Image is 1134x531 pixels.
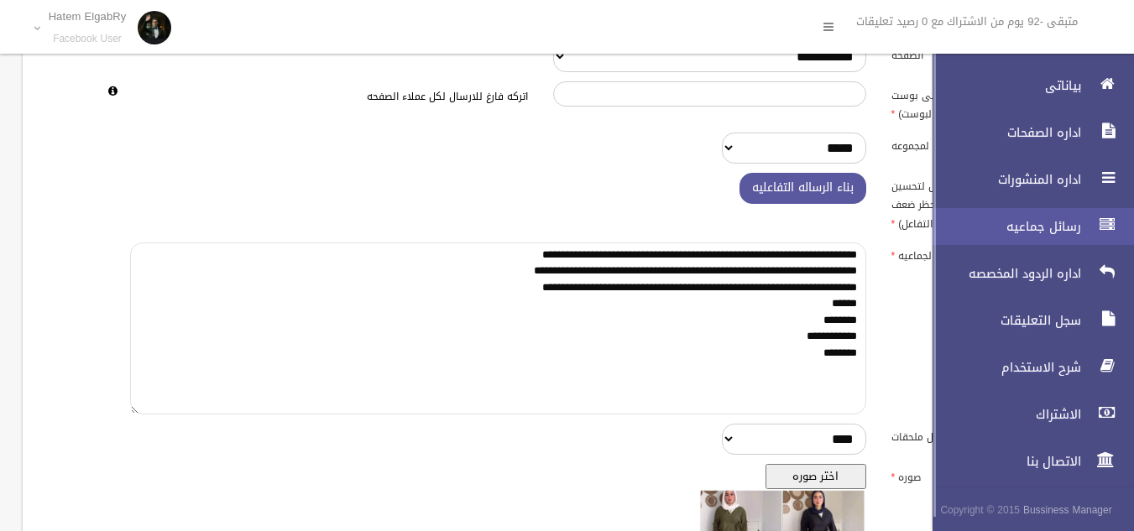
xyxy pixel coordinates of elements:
[918,312,1086,329] span: سجل التعليقات
[1023,501,1112,519] strong: Bussiness Manager
[130,91,528,102] h6: اتركه فارغ للارسال لكل عملاء الصفحه
[49,10,127,23] p: Hatem ElgabRy
[918,255,1134,292] a: اداره الردود المخصصه
[918,114,1134,151] a: اداره الصفحات
[918,67,1134,104] a: بياناتى
[766,464,866,489] button: اختر صوره
[918,443,1134,480] a: الاتصال بنا
[918,208,1134,245] a: رسائل جماعيه
[918,265,1086,282] span: اداره الردود المخصصه
[879,424,1048,447] label: ارسال ملحقات
[49,33,127,45] small: Facebook User
[918,161,1134,198] a: اداره المنشورات
[879,173,1048,233] label: رساله تفاعليه (افضل لتحسين جوده الصفحه وتجنب حظر ضعف التفاعل)
[918,302,1134,339] a: سجل التعليقات
[918,359,1086,376] span: شرح الاستخدام
[918,171,1086,188] span: اداره المنشورات
[739,173,866,204] button: بناء الرساله التفاعليه
[918,124,1086,141] span: اداره الصفحات
[879,133,1048,156] label: ارساله لمجموعه
[918,218,1086,235] span: رسائل جماعيه
[918,406,1086,423] span: الاشتراك
[879,242,1048,266] label: نص الرساله الجماعيه
[879,464,1048,487] label: صوره
[879,81,1048,123] label: ارسل للمتفاعلين على بوست محدد(رابط البوست)
[918,453,1086,470] span: الاتصال بنا
[940,501,1020,519] span: Copyright © 2015
[918,77,1086,94] span: بياناتى
[918,349,1134,386] a: شرح الاستخدام
[918,396,1134,433] a: الاشتراك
